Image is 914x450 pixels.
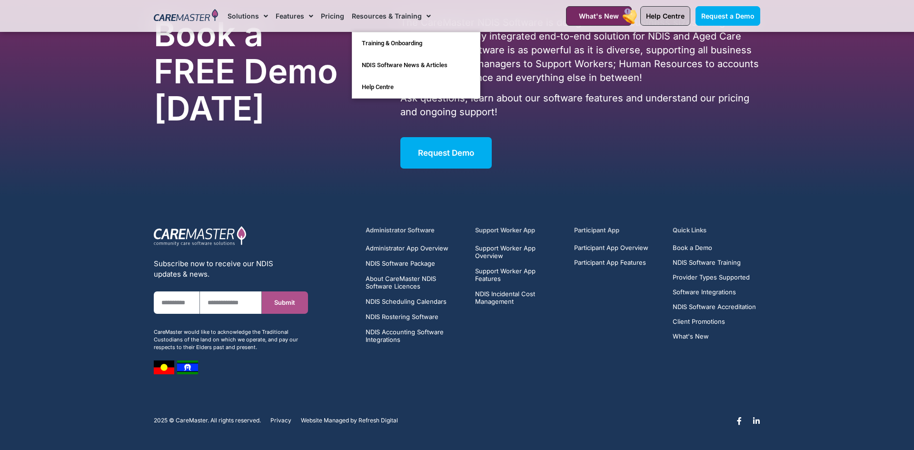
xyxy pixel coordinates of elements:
[673,274,750,281] span: Provider Types Supported
[154,226,247,247] img: CareMaster Logo Part
[400,137,492,169] a: Request Demo
[566,6,632,26] a: What's New
[301,417,357,424] span: Website Managed by
[673,333,709,340] span: What's New
[366,260,464,267] a: NDIS Software Package
[673,274,756,281] a: Provider Types Supported
[366,260,435,267] span: NDIS Software Package
[673,318,756,325] a: Client Promotions
[574,259,648,266] a: Participant App Features
[352,54,480,76] a: NDIS Software News & Articles
[366,244,448,252] span: Administrator App Overview
[154,9,218,23] img: CareMaster Logo
[154,328,308,351] div: CareMaster would like to acknowledge the Traditional Custodians of the land on which we operate, ...
[673,289,736,296] span: Software Integrations
[366,328,464,343] a: NDIS Accounting Software Integrations
[270,417,291,424] a: Privacy
[358,417,398,424] a: Refresh Digital
[475,267,563,282] a: Support Worker App Features
[695,6,760,26] a: Request a Demo
[400,16,760,85] p: The CareMaster NDIS Software is designed for all business sizes and growth trajectories. A fully ...
[366,275,464,290] a: About CareMaster NDIS Software Licences
[673,318,725,325] span: Client Promotions
[262,291,308,314] button: Submit
[366,244,464,252] a: Administrator App Overview
[673,289,756,296] a: Software Integrations
[154,259,308,280] div: Subscribe now to receive our NDIS updates & news.
[154,417,261,424] p: 2025 © CareMaster. All rights reserved.
[673,259,741,266] span: NDIS Software Training
[418,148,474,158] span: Request Demo
[574,259,646,266] span: Participant App Features
[366,313,438,320] span: NDIS Rostering Software
[475,244,563,260] a: Support Worker App Overview
[579,12,619,20] span: What's New
[400,91,760,119] p: Ask questions, learn about our software features and understand our pricing and ongoing support!
[352,76,480,98] a: Help Centre
[177,360,198,374] img: image 8
[352,32,480,99] ul: Resources & Training
[352,32,480,54] a: Training & Onboarding
[574,226,662,235] h5: Participant App
[673,303,756,310] a: NDIS Software Accreditation
[366,298,447,305] span: NDIS Scheduling Calendars
[640,6,690,26] a: Help Centre
[646,12,685,20] span: Help Centre
[574,244,648,251] a: Participant App Overview
[475,226,563,235] h5: Support Worker App
[154,360,174,374] img: image 7
[673,259,756,266] a: NDIS Software Training
[701,12,755,20] span: Request a Demo
[475,290,563,305] a: NDIS Incidental Cost Management
[366,313,464,320] a: NDIS Rostering Software
[673,333,756,340] a: What's New
[673,244,712,251] span: Book a Demo
[366,226,464,235] h5: Administrator Software
[366,298,464,305] a: NDIS Scheduling Calendars
[673,244,756,251] a: Book a Demo
[274,299,295,306] span: Submit
[154,16,351,127] h2: Book a FREE Demo [DATE]
[673,226,760,235] h5: Quick Links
